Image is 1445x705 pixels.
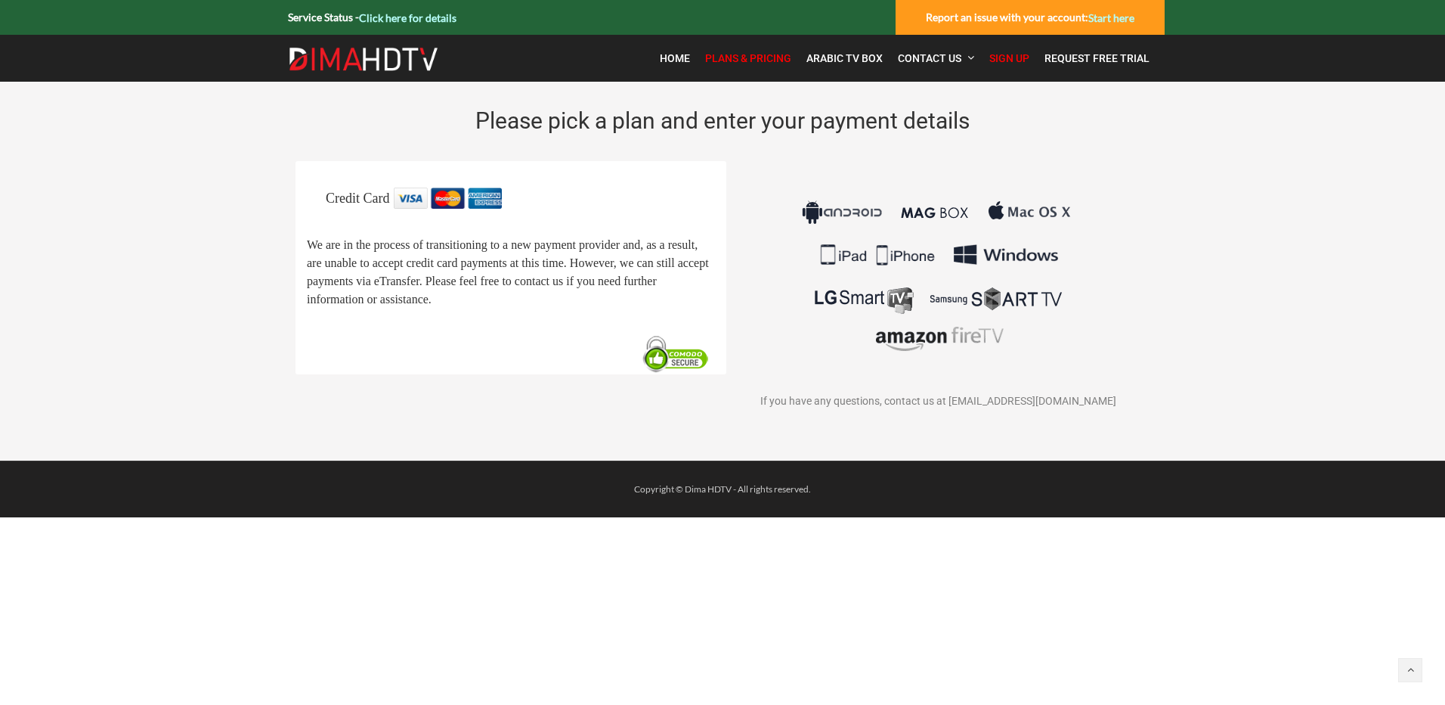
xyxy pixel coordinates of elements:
span: Contact Us [898,52,961,64]
a: Click here for details [359,11,456,24]
span: We are in the process of transitioning to a new payment provider and, as a result, are unable to ... [307,239,709,306]
span: Credit Card [326,191,389,206]
a: Start here [1088,11,1134,24]
span: Arabic TV Box [806,52,883,64]
a: Sign Up [982,42,1037,74]
a: Arabic TV Box [799,42,890,74]
img: Dima HDTV [288,47,439,71]
span: Sign Up [989,52,1029,64]
a: Request Free Trial [1037,42,1157,74]
span: Request Free Trial [1044,52,1150,64]
strong: Report an issue with your account: [926,11,1134,23]
span: Home [660,52,690,64]
a: Home [652,42,698,74]
span: If you have any questions, contact us at [EMAIL_ADDRESS][DOMAIN_NAME] [760,395,1116,407]
a: Plans & Pricing [698,42,799,74]
a: Contact Us [890,42,982,74]
a: Back to top [1398,658,1422,682]
div: Copyright © Dima HDTV - All rights reserved. [280,480,1165,498]
span: Please pick a plan and enter your payment details [475,107,970,134]
strong: Service Status - [288,11,456,23]
span: Plans & Pricing [705,52,791,64]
